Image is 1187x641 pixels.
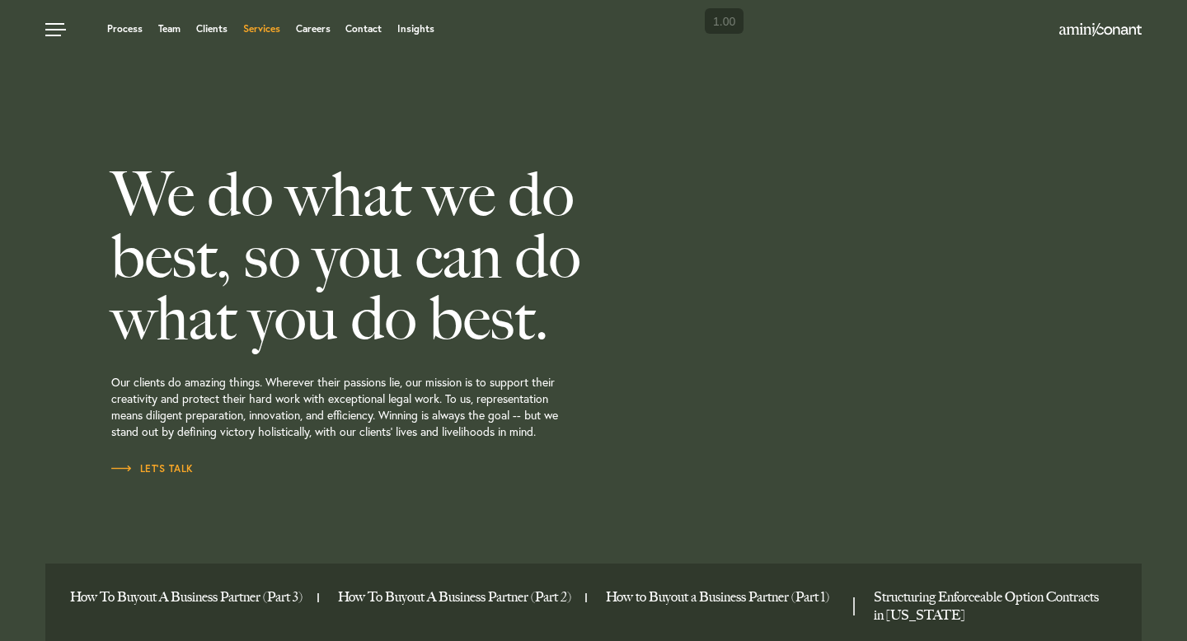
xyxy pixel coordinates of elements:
[296,24,331,34] a: Careers
[243,24,280,34] a: Services
[70,588,305,606] a: How To Buyout A Business Partner (Part 3)
[606,588,841,606] a: How to Buyout a Business Partner (Part 1)
[111,164,680,349] h2: We do what we do best, so you can do what you do best.
[107,24,143,34] a: Process
[158,24,181,34] a: Team
[874,588,1109,625] a: Structuring Enforceable Option Contracts in Texas
[1059,23,1142,36] img: Amini & Conant
[111,464,194,474] span: Let’s Talk
[196,24,228,34] a: Clients
[111,461,194,477] a: Let’s Talk
[397,24,434,34] a: Insights
[345,24,382,34] a: Contact
[111,349,680,461] p: Our clients do amazing things. Wherever their passions lie, our mission is to support their creat...
[338,588,573,606] a: How To Buyout A Business Partner (Part 2)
